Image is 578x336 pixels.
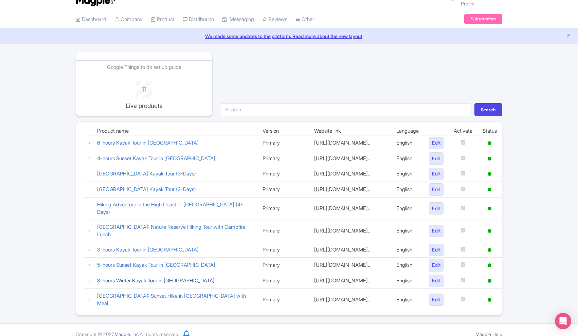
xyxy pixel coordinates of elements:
[97,262,215,268] a: 5-hours Sunset Kayak Tour in [GEOGRAPHIC_DATA]
[183,10,214,29] a: Distribution
[257,127,309,135] td: Version
[429,137,444,149] a: Edit
[391,151,424,166] td: English
[429,183,444,196] a: Edit
[92,127,257,135] td: Product name
[257,242,309,258] td: Primary
[309,273,392,288] td: [URL][DOMAIN_NAME]..
[257,135,309,151] td: Primary
[474,103,502,116] button: Search
[391,242,424,258] td: English
[429,202,444,215] a: Edit
[461,1,474,6] a: Profile
[97,224,246,238] a: [GEOGRAPHIC_DATA]: Nature Reserve Hiking Tour with Campfire Lunch
[464,14,502,24] a: Subscription
[477,127,502,135] td: Status
[429,168,444,180] a: Edit
[97,170,196,177] a: [GEOGRAPHIC_DATA] Kayak Tour (3-Days)
[391,166,424,182] td: English
[151,10,175,29] a: Product
[4,33,574,40] a: We made some updates to the platform. Read more about the new layout
[97,201,243,216] a: Hiking Adventure in the High Coast of [GEOGRAPHIC_DATA] (4-Days)
[309,258,392,273] td: [URL][DOMAIN_NAME]..
[262,10,287,29] a: Reviews
[429,275,444,287] a: Edit
[309,166,392,182] td: [URL][DOMAIN_NAME]..
[97,155,215,162] a: 4-hours Sunset Kayak Tour in [GEOGRAPHIC_DATA]
[555,313,571,329] div: Open Intercom Messenger
[116,81,172,94] div: 11
[114,10,143,29] a: Company
[391,127,424,135] td: Language
[97,139,199,146] a: 6-hours Kayak Tour in [GEOGRAPHIC_DATA]
[257,288,309,311] td: Primary
[257,151,309,166] td: Primary
[76,10,106,29] a: Dashboard
[391,182,424,197] td: English
[429,152,444,165] a: Edit
[97,186,196,192] a: [GEOGRAPHIC_DATA] Kayak Tour (2-Days)
[309,288,392,311] td: [URL][DOMAIN_NAME]..
[257,197,309,220] td: Primary
[257,220,309,242] td: Primary
[257,166,309,182] td: Primary
[257,273,309,288] td: Primary
[309,197,392,220] td: [URL][DOMAIN_NAME]..
[391,273,424,288] td: English
[295,10,314,29] a: Other
[309,182,392,197] td: [URL][DOMAIN_NAME]..
[257,182,309,197] td: Primary
[391,197,424,220] td: English
[309,220,392,242] td: [URL][DOMAIN_NAME]..
[97,277,215,284] a: 3-hours Winter Kayak Tour in [GEOGRAPHIC_DATA]
[391,135,424,151] td: English
[97,293,246,307] a: [GEOGRAPHIC_DATA]: Sunset Hike in [GEOGRAPHIC_DATA] with Meal
[391,220,424,242] td: English
[309,127,392,135] td: Website link
[116,101,172,110] p: Live products
[429,244,444,256] a: Edit
[429,259,444,272] a: Edit
[309,151,392,166] td: [URL][DOMAIN_NAME]..
[222,10,254,29] a: Messaging
[566,32,571,40] button: Close announcement
[391,258,424,273] td: English
[257,258,309,273] td: Primary
[429,225,444,237] a: Edit
[221,103,470,116] input: Search...
[97,246,199,253] a: 3-hours Kayak Tour in [GEOGRAPHIC_DATA]
[391,288,424,311] td: English
[309,242,392,258] td: [URL][DOMAIN_NAME]..
[309,135,392,151] td: [URL][DOMAIN_NAME]..
[429,294,444,306] a: Edit
[449,127,477,135] td: Activate
[107,64,181,70] a: Google Things to do set up guide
